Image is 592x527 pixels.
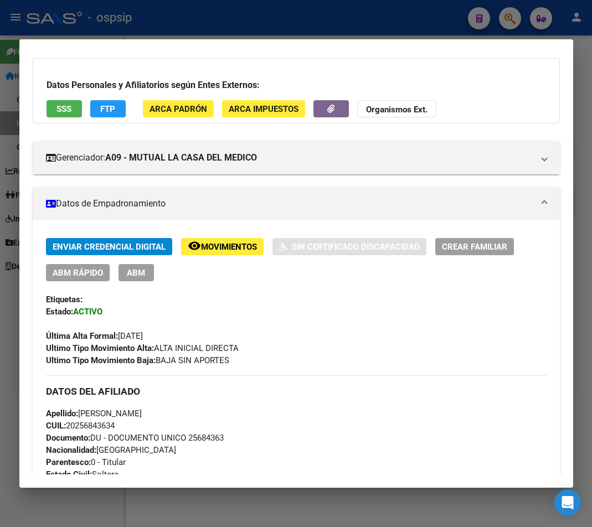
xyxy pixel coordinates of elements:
button: Organismos Ext. [357,100,436,117]
strong: Nacionalidad: [46,445,96,455]
strong: Ultimo Tipo Movimiento Alta: [46,343,154,353]
button: Crear Familiar [435,238,514,255]
strong: Ultimo Tipo Movimiento Baja: [46,355,156,365]
span: DU - DOCUMENTO UNICO 25684363 [46,433,224,443]
span: ARCA Impuestos [229,104,298,114]
button: Sin Certificado Discapacidad [272,238,426,255]
span: FTP [100,104,115,114]
strong: Documento: [46,433,90,443]
span: Soltero [46,469,119,479]
strong: CUIL: [46,421,66,431]
span: [GEOGRAPHIC_DATA] [46,445,176,455]
mat-expansion-panel-header: Gerenciador:A09 - MUTUAL LA CASA DEL MEDICO [33,141,560,174]
button: SSS [47,100,82,117]
span: Enviar Credencial Digital [53,242,166,252]
strong: ACTIVO [73,307,102,317]
span: ALTA INICIAL DIRECTA [46,343,239,353]
mat-panel-title: Gerenciador: [46,151,533,164]
strong: A09 - MUTUAL LA CASA DEL MEDICO [105,151,257,164]
button: ARCA Impuestos [222,100,305,117]
span: [DATE] [46,331,143,341]
strong: Etiquetas: [46,294,83,304]
h3: Datos Personales y Afiliatorios según Entes Externos: [47,79,546,92]
button: Enviar Credencial Digital [46,238,172,255]
button: FTP [90,100,126,117]
strong: Estado Civil: [46,469,92,479]
span: Crear Familiar [442,242,507,252]
span: ARCA Padrón [150,104,207,114]
strong: Organismos Ext. [366,105,428,115]
button: ABM Rápido [46,264,110,281]
span: 20256843634 [46,421,115,431]
span: ABM Rápido [53,268,103,278]
div: Open Intercom Messenger [554,489,581,516]
span: Sin Certificado Discapacidad [292,242,420,252]
span: SSS [56,104,71,114]
span: ABM [127,268,145,278]
strong: Parentesco: [46,457,91,467]
h3: DATOS DEL AFILIADO [46,385,547,397]
button: ABM [119,264,154,281]
span: Movimientos [201,242,257,252]
span: 0 - Titular [46,457,126,467]
button: Movimientos [181,238,264,255]
mat-icon: remove_red_eye [188,239,201,252]
strong: Estado: [46,307,73,317]
strong: Apellido: [46,409,78,418]
mat-expansion-panel-header: Datos de Empadronamiento [33,187,560,220]
strong: Última Alta Formal: [46,331,118,341]
button: ARCA Padrón [143,100,214,117]
mat-panel-title: Datos de Empadronamiento [46,197,533,210]
span: [PERSON_NAME] [46,409,142,418]
span: BAJA SIN APORTES [46,355,229,365]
